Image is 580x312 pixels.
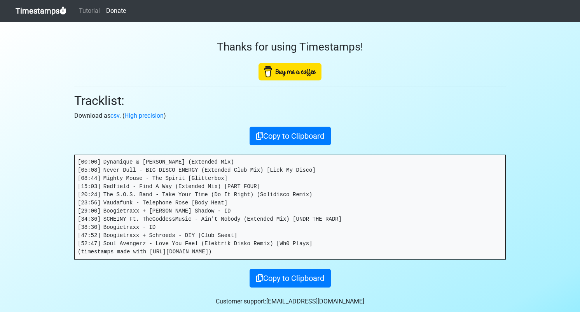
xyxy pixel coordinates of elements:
[110,112,119,119] a: csv
[250,269,331,288] button: Copy to Clipboard
[259,63,321,80] img: Buy Me A Coffee
[124,112,164,119] a: High precision
[103,3,129,19] a: Donate
[76,3,103,19] a: Tutorial
[74,111,506,120] p: Download as . ( )
[16,3,66,19] a: Timestamps
[75,155,505,259] pre: [00:00] Dynamique & [PERSON_NAME] (Extended Mix) [05:08] Never Dull - BIG DISCO ENERGY (Extended ...
[74,93,506,108] h2: Tracklist:
[250,127,331,145] button: Copy to Clipboard
[74,40,506,54] h3: Thanks for using Timestamps!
